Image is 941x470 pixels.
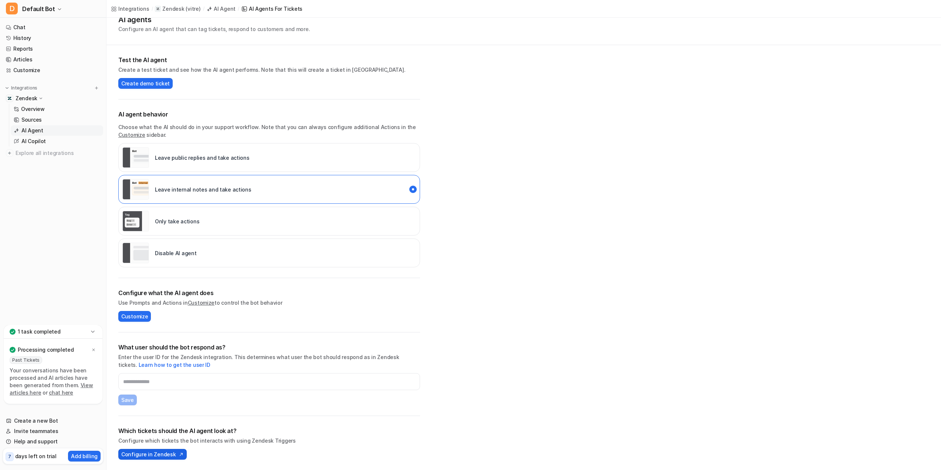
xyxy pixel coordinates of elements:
p: Leave internal notes and take actions [155,186,251,193]
p: Processing completed [18,346,74,354]
button: Customize [118,311,151,322]
p: Configure which tickets the bot interacts with using Zendesk Triggers [118,437,420,444]
a: Customize [3,65,103,75]
p: AI Copilot [21,138,46,145]
span: Create demo ticket [121,80,170,87]
img: expand menu [4,85,10,91]
a: Create a new Bot [3,416,103,426]
img: Leave public replies and take actions [122,147,149,168]
a: Articles [3,54,103,65]
p: Integrations [11,85,37,91]
span: / [238,6,239,12]
p: Overview [21,105,45,113]
span: / [152,6,153,12]
h2: Test the AI agent [118,55,420,64]
a: Help and support [3,436,103,447]
a: AI Agents for tickets [241,5,302,13]
a: View articles here [10,382,93,396]
button: Configure in Zendesk [118,449,187,460]
button: Integrations [3,84,40,92]
h2: Configure what the AI agent does [118,288,420,297]
div: live::disabled [118,207,420,236]
div: live::internal_reply [118,175,420,204]
span: Past Tickets [10,356,42,364]
div: paused::disabled [118,239,420,267]
p: Add billing [71,452,98,460]
div: AI Agent [214,5,236,13]
p: ( vitre ) [186,5,200,13]
p: AI agent behavior [118,110,420,119]
p: Choose what the AI should do in your support workflow. Note that you can always configure additio... [118,123,420,139]
span: Explore all integrations [16,147,100,159]
a: Chat [3,22,103,33]
div: Integrations [118,5,149,13]
a: AI Copilot [11,136,103,146]
p: Leave public replies and take actions [155,154,250,162]
a: Overview [11,104,103,114]
p: 7 [8,453,11,460]
h1: AI agents [118,14,310,25]
a: Customize [118,132,145,138]
img: Leave internal notes and take actions [122,179,149,200]
a: History [3,33,103,43]
a: Sources [11,115,103,125]
a: chat here [49,389,73,396]
div: live::external_reply [118,143,420,172]
img: menu_add.svg [94,85,99,91]
span: Configure in Zendesk [121,450,176,458]
img: Only take actions [122,211,149,231]
a: Learn how to get the user ID [139,362,210,368]
p: Disable AI agent [155,249,197,257]
span: Save [121,396,134,404]
img: explore all integrations [6,149,13,157]
button: Save [118,395,137,405]
button: Create demo ticket [118,78,173,89]
a: AI Agent [11,125,103,136]
p: 1 task completed [18,328,61,335]
p: Use Prompts and Actions in to control the bot behavior [118,299,420,307]
img: Disable AI agent [122,243,149,263]
a: Zendesk(vitre) [155,5,200,13]
a: AI Agent [206,5,236,13]
span: Default Bot [22,4,55,14]
img: Zendesk [7,96,12,101]
a: Invite teammates [3,426,103,436]
span: Customize [121,312,148,320]
a: Reports [3,44,103,54]
p: Your conversations have been processed and AI articles have been generated from them. or [10,367,97,396]
a: Explore all integrations [3,148,103,158]
h2: Which tickets should the AI agent look at? [118,426,420,435]
a: Integrations [111,5,149,13]
p: Enter the user ID for the Zendesk integration. This determines what user the bot should respond a... [118,353,420,369]
p: days left on trial [15,452,57,460]
div: AI Agents for tickets [249,5,302,13]
span: D [6,3,18,14]
p: Sources [21,116,42,124]
span: / [203,6,204,12]
p: Zendesk [162,5,184,13]
button: Add billing [68,451,101,461]
h2: What user should the bot respond as? [118,343,420,352]
p: Configure an AI agent that can tag tickets, respond to customers and more. [118,25,310,33]
p: Create a test ticket and see how the AI agent performs. Note that this will create a ticket in [G... [118,66,420,74]
a: Customize [188,300,214,306]
p: Only take actions [155,217,199,225]
p: AI Agent [21,127,43,134]
p: Zendesk [16,95,37,102]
